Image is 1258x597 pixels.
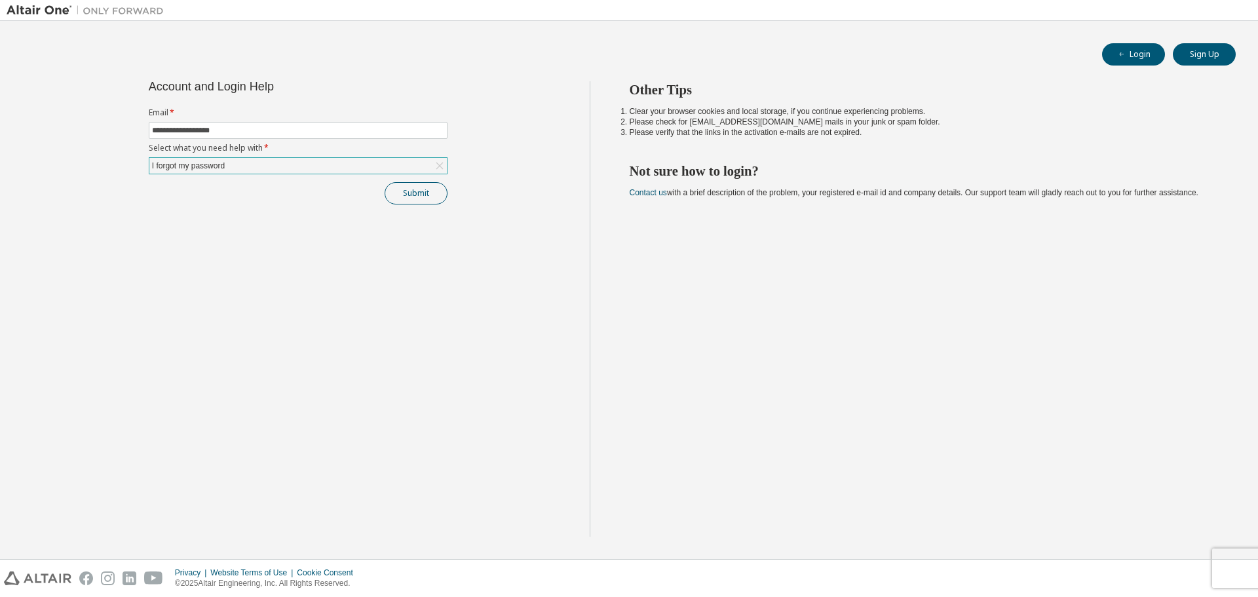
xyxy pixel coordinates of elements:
[630,117,1213,127] li: Please check for [EMAIL_ADDRESS][DOMAIN_NAME] mails in your junk or spam folder.
[4,571,71,585] img: altair_logo.svg
[144,571,163,585] img: youtube.svg
[149,81,388,92] div: Account and Login Help
[101,571,115,585] img: instagram.svg
[7,4,170,17] img: Altair One
[149,158,447,174] div: I forgot my password
[150,159,227,173] div: I forgot my password
[630,81,1213,98] h2: Other Tips
[1102,43,1165,66] button: Login
[1173,43,1236,66] button: Sign Up
[630,106,1213,117] li: Clear your browser cookies and local storage, if you continue experiencing problems.
[79,571,93,585] img: facebook.svg
[123,571,136,585] img: linkedin.svg
[149,107,448,118] label: Email
[149,143,448,153] label: Select what you need help with
[385,182,448,204] button: Submit
[630,188,667,197] a: Contact us
[210,568,297,578] div: Website Terms of Use
[175,578,361,589] p: © 2025 Altair Engineering, Inc. All Rights Reserved.
[630,127,1213,138] li: Please verify that the links in the activation e-mails are not expired.
[630,188,1198,197] span: with a brief description of the problem, your registered e-mail id and company details. Our suppo...
[175,568,210,578] div: Privacy
[297,568,360,578] div: Cookie Consent
[630,163,1213,180] h2: Not sure how to login?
